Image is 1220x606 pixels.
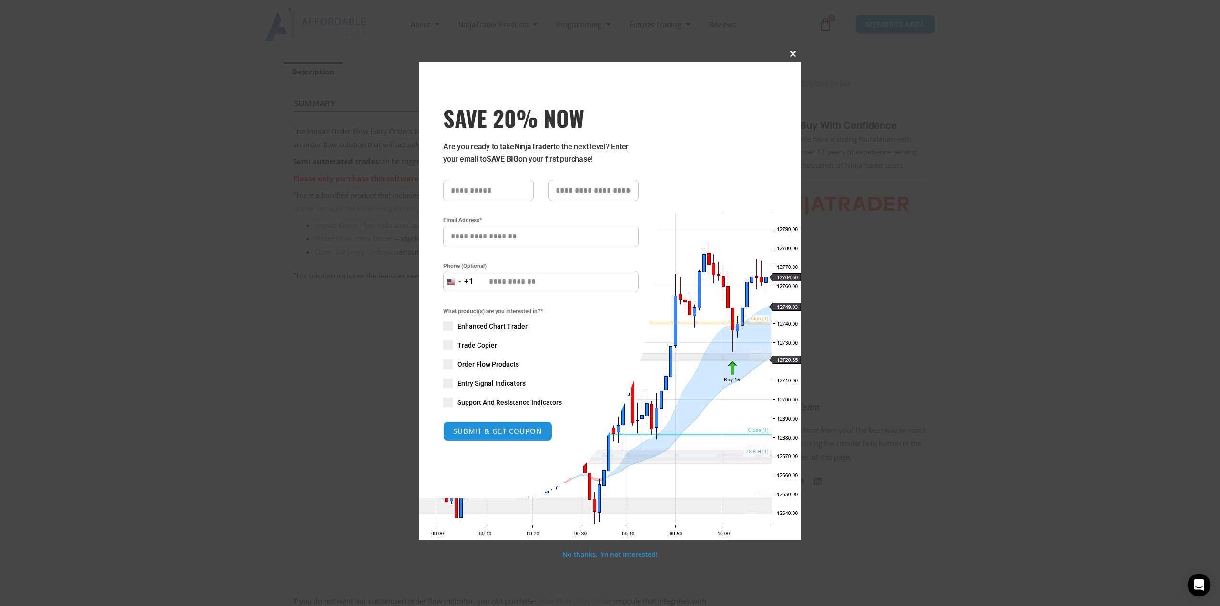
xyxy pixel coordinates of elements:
label: Order Flow Products [443,359,639,369]
label: Entry Signal Indicators [443,379,639,388]
p: Are you ready to take to the next level? Enter your email to on your first purchase! [443,141,639,165]
label: Support And Resistance Indicators [443,398,639,407]
div: +1 [464,276,474,288]
label: Trade Copier [443,340,639,350]
span: Order Flow Products [457,359,519,369]
span: Support And Resistance Indicators [457,398,562,407]
a: No thanks, I’m not interested! [562,550,657,559]
span: Entry Signal Indicators [457,379,526,388]
strong: NinjaTrader [514,142,553,151]
span: Trade Copier [457,340,497,350]
span: What product(s) are you interested in? [443,307,639,316]
label: Email Address [443,216,639,225]
span: SAVE 20% NOW [443,104,639,131]
strong: SAVE BIG [487,154,518,164]
label: Phone (Optional) [443,261,639,271]
button: Selected country [443,271,474,292]
div: Open Intercom Messenger [1188,574,1210,596]
span: Enhanced Chart Trader [457,321,528,331]
label: Enhanced Chart Trader [443,321,639,331]
button: SUBMIT & GET COUPON [443,421,552,441]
